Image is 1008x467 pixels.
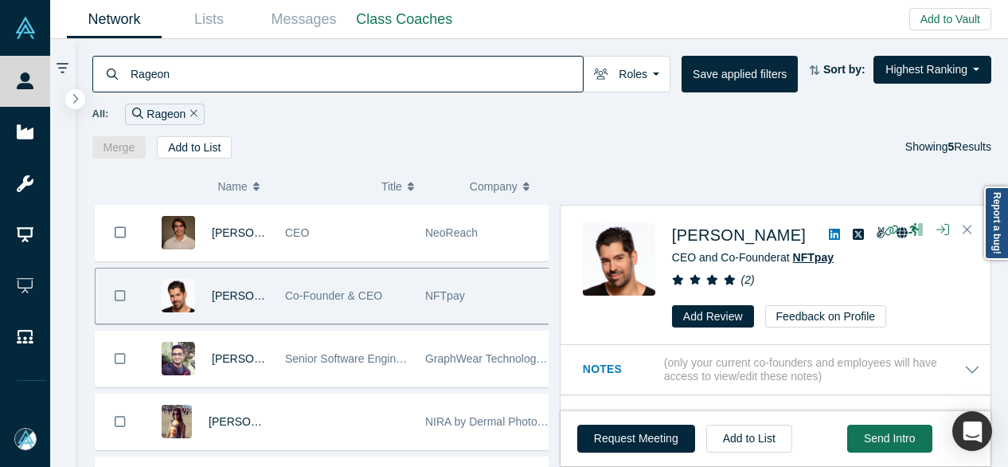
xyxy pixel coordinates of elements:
[583,361,661,378] h3: Notes
[909,8,991,30] button: Add to Vault
[381,170,453,203] button: Title
[92,106,109,122] span: All:
[672,251,834,264] span: CEO and Co-Founder at
[96,332,145,387] button: Bookmark
[873,56,991,84] button: Highest Ranking
[14,17,37,39] img: Alchemist Vault Logo
[682,56,798,92] button: Save applied filters
[129,55,583,92] input: Search by name, title, company, summary, expertise, investment criteria or topics of focus
[96,269,145,324] button: Bookmark
[212,226,303,239] a: [PERSON_NAME]
[256,1,351,38] a: Messages
[425,415,588,428] span: NIRA by Dermal Photonics Corp.
[470,170,518,203] span: Company
[67,1,162,38] a: Network
[425,226,478,239] span: NeoReach
[583,56,670,92] button: Roles
[162,342,195,375] img: Faisal Ali's Profile Image
[577,425,695,453] button: Request Meeting
[162,216,195,249] img: Jesse Leimgruber's Profile Image
[664,356,964,383] p: (only your current co-founders and employees will have access to view/edit these notes)
[905,136,991,159] div: Showing
[217,170,365,203] button: Name
[96,205,145,261] button: Bookmark
[425,352,572,365] span: GraphWear Technologies Inc.
[162,279,195,312] img: Michael Krilivsky's Profile Image
[212,289,303,302] a: [PERSON_NAME]
[948,140,991,153] span: Results
[672,305,754,328] button: Add Review
[162,1,256,38] a: Lists
[285,226,309,239] span: CEO
[984,186,1008,260] a: Report a bug!
[14,428,37,450] img: Mia Scott's Account
[425,289,465,302] span: NFTpay
[92,136,147,159] button: Merge
[583,223,655,296] img: Michael Krilivsky's Profile Image
[765,305,887,328] button: Feedback on Profile
[209,415,300,428] a: [PERSON_NAME]
[741,273,755,286] i: ( 2 )
[583,356,980,383] button: Notes (only your current co-founders and employees will have access to view/edit these notes)
[823,63,865,76] strong: Sort by:
[955,218,979,243] button: Close
[672,226,806,244] a: [PERSON_NAME]
[212,352,303,365] a: [PERSON_NAME]
[470,170,541,203] button: Company
[162,405,192,438] img: Cindy Le's Profile Image
[217,170,247,203] span: Name
[157,136,232,159] button: Add to List
[706,425,792,453] button: Add to List
[847,425,932,453] button: Send Intro
[793,251,834,264] a: NFTpay
[285,289,382,302] span: Co-Founder & CEO
[125,104,205,125] div: Rageon
[351,1,458,38] a: Class Coaches
[96,394,145,449] button: Bookmark
[186,105,197,124] button: Remove Filter
[381,170,402,203] span: Title
[285,352,412,365] span: Senior Software Engineer
[948,140,955,153] strong: 5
